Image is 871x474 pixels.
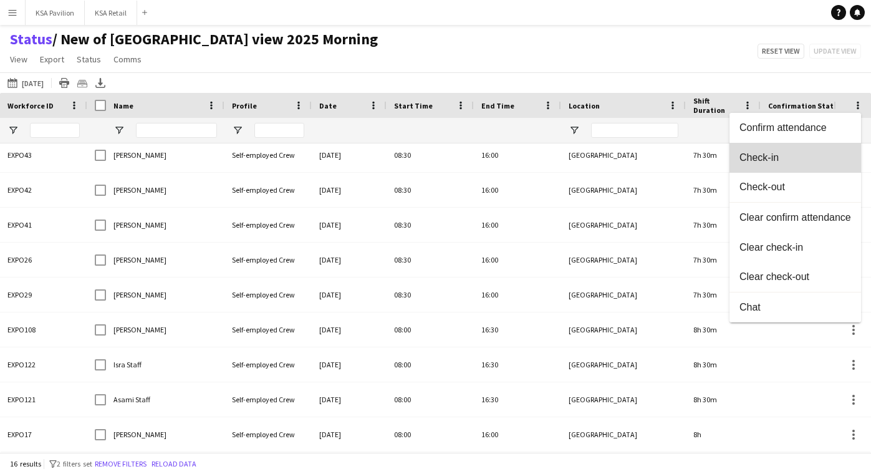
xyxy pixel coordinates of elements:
[739,301,851,312] span: Chat
[729,113,861,143] button: Confirm attendance
[729,143,861,173] button: Check-in
[729,233,861,263] button: Clear check-in
[739,271,851,283] span: Clear check-out
[739,122,851,133] span: Confirm attendance
[729,293,861,322] button: Chat
[739,241,851,253] span: Clear check-in
[729,203,861,233] button: Clear confirm attendance
[739,211,851,223] span: Clear confirm attendance
[739,152,851,163] span: Check-in
[729,173,861,203] button: Check-out
[739,181,851,193] span: Check-out
[729,263,861,293] button: Clear check-out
